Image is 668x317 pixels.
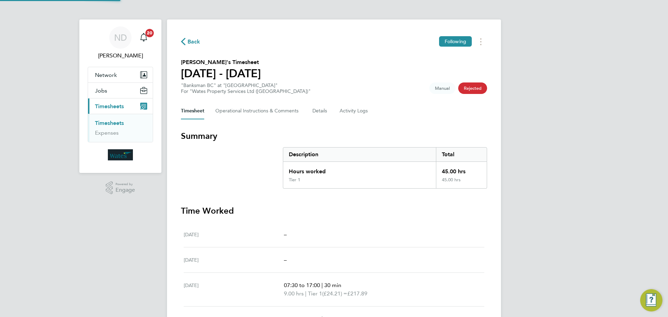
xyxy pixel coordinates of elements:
[181,37,200,46] button: Back
[475,36,487,47] button: Timesheets Menu
[88,98,153,114] button: Timesheets
[88,83,153,98] button: Jobs
[184,256,284,264] div: [DATE]
[436,148,487,161] div: Total
[79,19,161,173] nav: Main navigation
[181,66,261,80] h1: [DATE] - [DATE]
[458,82,487,94] span: This timesheet has been rejected.
[181,88,311,94] div: For "Wates Property Services Ltd ([GEOGRAPHIC_DATA])"
[436,177,487,188] div: 45.00 hrs
[108,149,133,160] img: wates-logo-retina.png
[308,290,322,298] span: Tier 1
[88,26,153,60] a: ND[PERSON_NAME]
[88,149,153,160] a: Go to home page
[95,72,117,78] span: Network
[116,187,135,193] span: Engage
[340,103,369,119] button: Activity Logs
[181,103,204,119] button: Timesheet
[439,36,472,47] button: Following
[95,129,119,136] a: Expenses
[215,103,301,119] button: Operational Instructions & Comments
[88,51,153,60] span: Nick Daperis
[283,148,436,161] div: Description
[445,38,466,45] span: Following
[181,82,311,94] div: "Banksman BC" at "[GEOGRAPHIC_DATA]"
[640,289,662,311] button: Engage Resource Center
[283,147,487,189] div: Summary
[284,290,304,297] span: 9.00 hrs
[429,82,455,94] span: This timesheet was manually created.
[312,103,328,119] button: Details
[284,282,320,288] span: 07:30 to 17:00
[181,205,487,216] h3: Time Worked
[284,256,287,263] span: –
[289,177,300,183] div: Tier 1
[321,282,323,288] span: |
[181,58,261,66] h2: [PERSON_NAME]'s Timesheet
[283,162,436,177] div: Hours worked
[181,130,487,142] h3: Summary
[305,290,307,297] span: |
[436,162,487,177] div: 45.00 hrs
[137,26,151,49] a: 20
[88,114,153,142] div: Timesheets
[184,230,284,239] div: [DATE]
[324,282,341,288] span: 30 min
[322,290,347,297] span: (£24.21) =
[95,103,124,110] span: Timesheets
[95,87,107,94] span: Jobs
[114,33,127,42] span: ND
[95,120,124,126] a: Timesheets
[184,281,284,298] div: [DATE]
[347,290,367,297] span: £217.89
[145,29,154,37] span: 20
[106,181,135,195] a: Powered byEngage
[188,38,200,46] span: Back
[284,231,287,238] span: –
[116,181,135,187] span: Powered by
[88,67,153,82] button: Network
